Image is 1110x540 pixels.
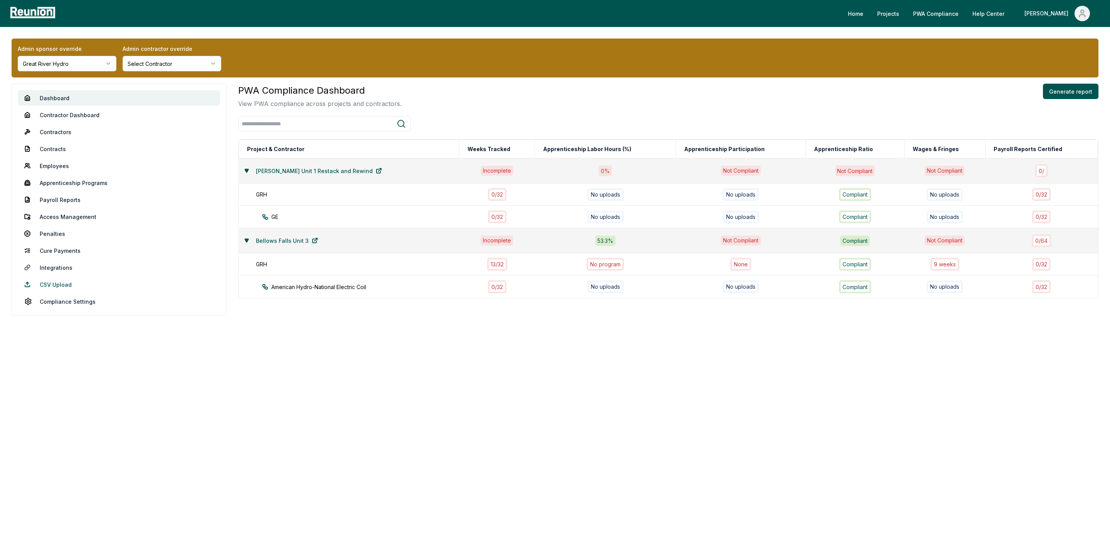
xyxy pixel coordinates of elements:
a: Help Center [966,6,1011,21]
div: 0 / 32 [1032,258,1051,271]
div: Incomplete [481,236,513,246]
a: PWA Compliance [907,6,965,21]
div: Compliant [839,280,871,293]
div: 0 / 32 [1032,280,1051,293]
div: No uploads [723,281,759,293]
div: Not Compliant [925,166,965,176]
div: No uploads [723,188,759,201]
button: Wages & Fringes [911,141,960,157]
button: Apprenticeship Labor Hours (%) [542,141,633,157]
div: Compliant [839,210,871,223]
div: 13 / 32 [487,258,507,271]
a: Contractor Dashboard [18,107,220,123]
a: Projects [871,6,905,21]
a: Dashboard [18,90,220,106]
div: 0 / 32 [1032,188,1051,201]
a: Access Management [18,209,220,224]
button: Weeks Tracked [466,141,512,157]
div: 0 / 32 [488,280,506,293]
button: Project & Contractor [246,141,306,157]
button: Apprenticeship Participation [683,141,766,157]
a: Contractors [18,124,220,140]
a: Penalties [18,226,220,241]
div: American Hydro-National Electric Coil [262,283,473,291]
div: Not Compliant [721,236,761,246]
label: Admin contractor override [123,45,221,53]
div: 0 / 32 [488,210,506,223]
div: 0 % [599,165,612,176]
div: Not Compliant [925,236,965,246]
div: No program [587,258,624,271]
div: 9 week s [930,258,959,271]
div: GRH [256,260,467,268]
div: No uploads [723,211,759,223]
button: [PERSON_NAME] [1018,6,1096,21]
div: 0 / 32 [488,188,506,201]
div: Compliant [840,236,870,246]
div: No uploads [587,281,624,293]
a: CSV Upload [18,277,220,292]
a: [PERSON_NAME] Unit 1 Restack and Rewind [250,163,388,178]
h3: PWA Compliance Dashboard [238,84,402,98]
div: 0 / [1035,164,1048,177]
nav: Main [842,6,1102,21]
div: No uploads [927,211,963,223]
button: Apprenticeship Ratio [812,141,875,157]
a: Compliance Settings [18,294,220,309]
a: Bellows Falls Unit 3 [250,233,324,248]
div: Not Compliant [721,166,761,176]
div: GRH [256,190,467,199]
a: Employees [18,158,220,173]
button: Generate report [1043,84,1098,99]
div: No uploads [587,211,624,223]
p: View PWA compliance across projects and contractors. [238,99,402,108]
div: No uploads [587,188,624,201]
div: Compliant [839,188,871,201]
div: Not Compliant [835,165,875,176]
label: Admin sponsor override [18,45,116,53]
div: No uploads [927,188,963,201]
div: None [730,258,751,271]
a: Contracts [18,141,220,156]
div: GE [262,213,473,221]
div: 0 / 64 [1032,234,1051,247]
div: Compliant [839,258,871,271]
div: [PERSON_NAME] [1024,6,1071,21]
div: 0 / 32 [1032,210,1051,223]
button: Payroll Reports Certified [992,141,1064,157]
div: Incomplete [481,166,513,176]
div: 53.3 % [595,236,616,246]
a: Apprenticeship Programs [18,175,220,190]
a: Cure Payments [18,243,220,258]
a: Payroll Reports [18,192,220,207]
div: No uploads [927,281,963,293]
a: Integrations [18,260,220,275]
a: Home [842,6,869,21]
